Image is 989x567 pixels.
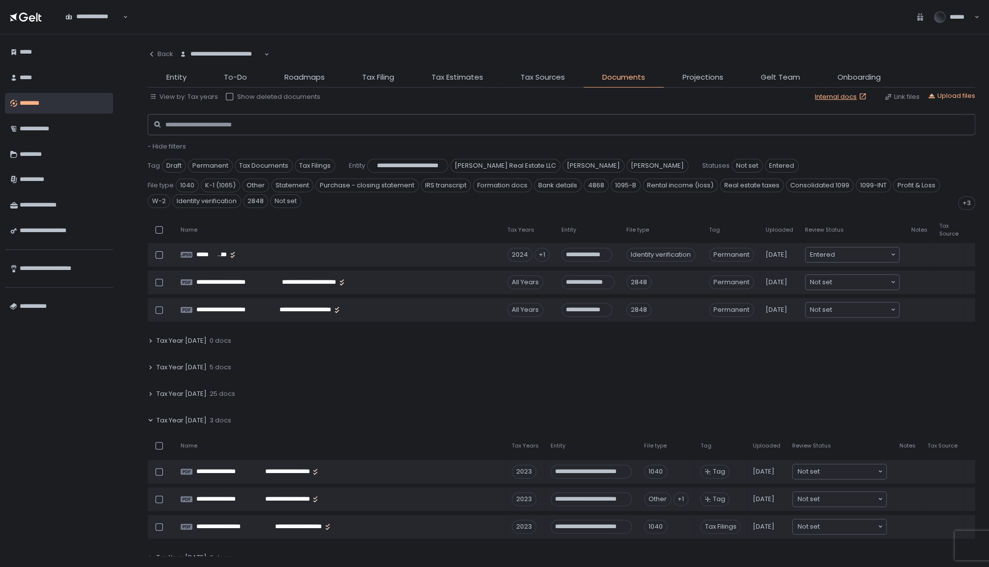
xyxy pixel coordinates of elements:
[551,442,565,449] span: Entity
[626,303,651,317] div: 2848
[148,50,173,59] div: Back
[156,336,207,345] span: Tax Year [DATE]
[927,442,958,449] span: Tax Source
[702,161,730,170] span: Statuses
[805,247,899,262] div: Search for option
[156,553,207,562] span: Tax Year [DATE]
[561,226,576,234] span: Entity
[512,465,536,478] div: 2023
[819,467,877,477] input: Search for option
[732,159,763,173] span: Not set
[59,7,128,28] div: Search for option
[162,159,186,173] span: Draft
[899,442,915,449] span: Notes
[815,92,868,101] a: Internal docs
[805,275,899,290] div: Search for option
[611,179,641,192] span: 1095-B
[765,159,799,173] span: Entered
[507,226,534,234] span: Tax Years
[911,226,927,234] span: Notes
[810,250,835,260] span: Entered
[753,467,774,476] span: [DATE]
[884,92,920,101] button: Link files
[65,21,122,31] input: Search for option
[712,467,725,476] span: Tag
[432,72,483,83] span: Tax Estimates
[786,179,854,192] span: Consolidated 1099
[210,363,231,372] span: 5 docs
[856,179,891,192] span: 1099-INT
[284,72,325,83] span: Roadmaps
[224,72,247,83] span: To-Do
[507,248,532,262] div: 2024
[512,492,536,506] div: 2023
[243,194,268,208] span: 2848
[682,72,723,83] span: Projections
[148,194,170,208] span: W-2
[584,179,609,192] span: 4868
[792,442,831,449] span: Review Status
[753,495,774,504] span: [DATE]
[766,305,787,314] span: [DATE]
[270,194,301,208] span: Not set
[271,179,313,192] span: Statement
[893,179,940,192] span: Profit & Loss
[534,179,582,192] span: Bank details
[644,465,667,478] div: 1040
[958,196,975,210] div: +3
[150,92,218,101] button: View by: Tax years
[148,161,160,170] span: Tag
[242,179,269,192] span: Other
[709,226,720,234] span: Tag
[181,442,197,449] span: Name
[626,275,651,289] div: 2848
[534,248,550,262] div: +1
[797,522,819,532] span: Not set
[673,492,688,506] div: +1
[700,442,711,449] span: Tag
[939,222,958,237] span: Tax Source
[709,248,754,262] span: Permanent
[626,248,695,262] div: Identity verification
[700,520,741,534] span: Tax Filings
[761,72,800,83] span: Gelt Team
[793,492,886,507] div: Search for option
[148,142,186,151] button: - Hide filters
[709,303,754,317] span: Permanent
[602,72,645,83] span: Documents
[835,250,890,260] input: Search for option
[148,44,173,64] button: Back
[793,519,886,534] div: Search for option
[832,305,890,315] input: Search for option
[349,161,365,170] span: Entity
[180,59,263,68] input: Search for option
[473,179,532,192] span: Formation docs
[644,442,667,449] span: File type
[507,275,543,289] div: All Years
[201,179,240,192] span: K-1 (1065)
[421,179,471,192] span: IRS transcript
[562,159,624,173] span: [PERSON_NAME]
[235,159,293,173] span: Tax Documents
[643,179,718,192] span: Rental income (loss)
[210,336,231,345] span: 0 docs
[315,179,419,192] span: Purchase - closing statement
[644,492,671,506] div: Other
[766,278,787,287] span: [DATE]
[753,442,780,449] span: Uploaded
[210,389,235,398] span: 25 docs
[709,275,754,289] span: Permanent
[210,553,231,562] span: 0 docs
[805,226,844,234] span: Review Status
[797,494,819,504] span: Not set
[512,520,536,534] div: 2023
[156,363,207,372] span: Tax Year [DATE]
[210,416,231,425] span: 3 docs
[766,250,787,259] span: [DATE]
[832,277,890,287] input: Search for option
[450,159,560,173] span: [PERSON_NAME] Real Estate LLC
[927,91,975,100] div: Upload files
[819,522,877,532] input: Search for option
